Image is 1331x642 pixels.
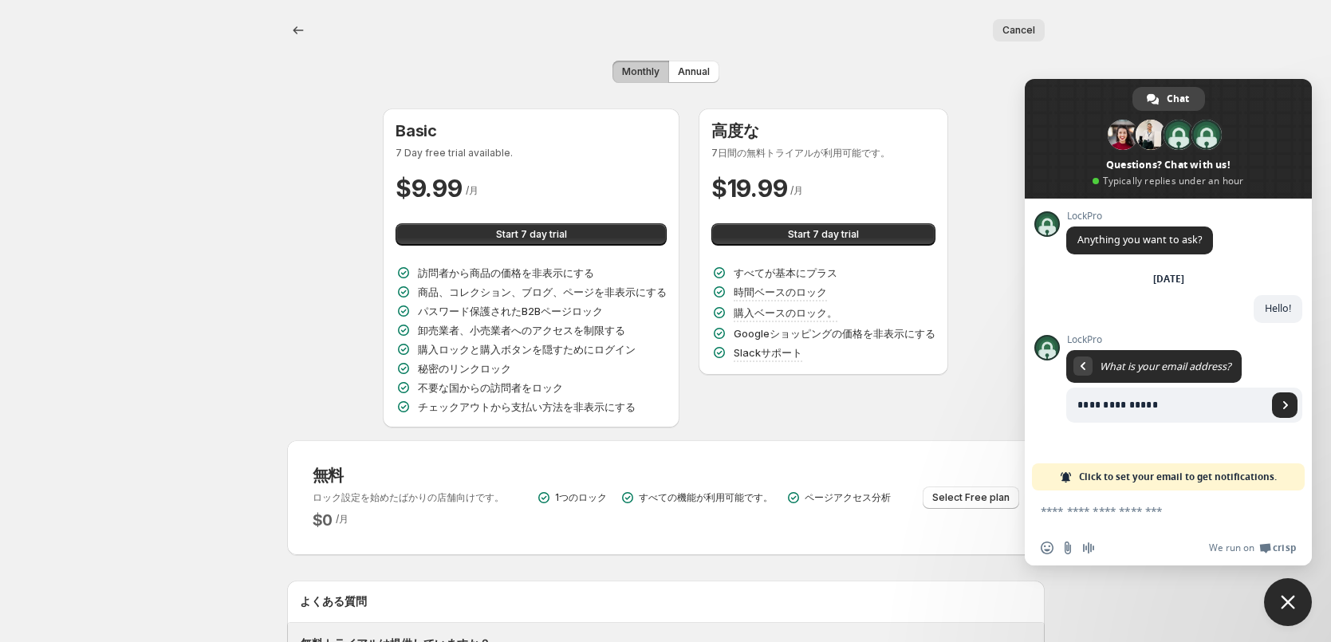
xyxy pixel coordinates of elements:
[418,360,511,376] p: 秘密のリンクロック
[1077,233,1202,246] span: Anything you want to ask?
[1153,274,1184,284] div: [DATE]
[1066,334,1302,345] span: LockPro
[1082,542,1095,554] span: Audio message
[1073,356,1093,376] div: Return to message
[678,65,710,78] span: Annual
[788,228,859,241] span: Start 7 day trial
[313,466,504,485] h3: 無料
[923,486,1019,509] button: Select Free plan
[418,303,603,319] p: パスワード保護されたB2Bページロック
[1167,87,1189,111] span: Chat
[300,593,1032,609] h2: よくある質問
[418,380,563,396] p: 不要な国からの訪問者をロック
[496,228,567,241] span: Start 7 day trial
[622,65,660,78] span: Monthly
[466,184,478,196] span: /月
[805,491,891,504] p: ページアクセス分析
[287,19,309,41] button: Back
[418,284,667,300] p: 商品、コレクション、ブログ、ページを非表示にする
[639,491,773,504] p: すべての機能が利用可能です。
[993,19,1045,41] button: Cancel
[396,223,667,246] button: Start 7 day trial
[1066,211,1213,222] span: LockPro
[1264,578,1312,626] div: Close chat
[396,172,463,204] h2: $ 9.99
[555,491,607,504] p: 1つのロック
[734,305,837,321] p: 購入ベースのロック。
[734,325,935,341] p: Googleショッピングの価格を非表示にする
[734,265,837,281] p: すべてが基本にプラス
[1100,360,1231,373] span: What is your email address?
[734,284,827,300] p: 時間ベースのロック
[1209,542,1254,554] span: We run on
[1066,388,1267,423] input: Enter your email address...
[418,265,594,281] p: 訪問者から商品の価格を非表示にする
[1265,301,1291,315] span: Hello!
[418,341,636,357] p: 購入ロックと購入ボタンを隠すためにログイン
[313,491,504,504] p: ロック設定を始めたばかりの店舗向けです。
[1272,392,1298,418] span: Send
[612,61,669,83] button: Monthly
[932,491,1010,504] span: Select Free plan
[1079,463,1277,490] span: Click to set your email to get notifications.
[1041,542,1053,554] span: Insert an emoji
[1132,87,1205,111] div: Chat
[1273,542,1296,554] span: Crisp
[336,513,349,525] span: /月
[668,61,719,83] button: Annual
[1041,504,1261,518] textarea: Compose your message...
[711,121,935,140] h3: 高度な
[711,172,787,204] h2: $ 19.99
[790,184,803,196] span: /月
[418,399,636,415] p: チェックアウトから支払い方法を非表示にする
[1061,542,1074,554] span: Send a file
[1002,24,1035,37] span: Cancel
[734,345,802,360] p: Slackサポート
[1209,542,1296,554] a: We run onCrisp
[711,223,935,246] button: Start 7 day trial
[711,147,935,160] p: 7日間の無料トライアルが利用可能です。
[396,147,667,160] p: 7 Day free trial available.
[418,322,625,338] p: 卸売業者、小売業者へのアクセスを制限する
[313,510,333,530] h2: $ 0
[396,121,667,140] h3: Basic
